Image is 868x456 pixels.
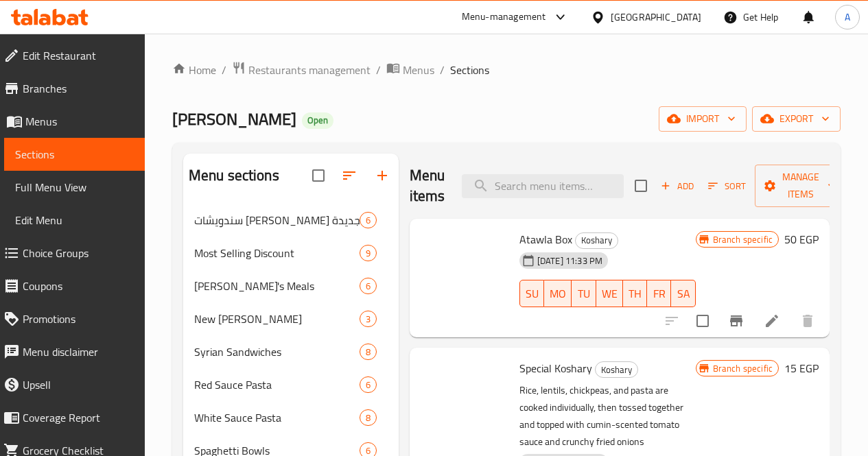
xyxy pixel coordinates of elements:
[519,229,572,250] span: Atawla Box
[183,302,399,335] div: New [PERSON_NAME]3
[194,344,360,360] span: Syrian Sandwiches
[360,346,376,359] span: 8
[596,280,623,307] button: WE
[360,214,376,227] span: 6
[360,247,376,260] span: 9
[386,61,434,79] a: Menus
[194,212,360,228] div: سندويشات فيصل الفرنساوي الجديدة
[440,62,445,78] li: /
[655,176,699,197] span: Add item
[707,233,778,246] span: Branch specific
[183,204,399,237] div: سندويشات [PERSON_NAME] الجديدة6
[403,62,434,78] span: Menus
[532,254,608,267] span: [DATE] 11:33 PM
[194,278,360,294] div: Faisal's Meals
[183,401,399,434] div: White Sauce Pasta8
[623,280,647,307] button: TH
[450,62,489,78] span: Sections
[302,115,333,126] span: Open
[784,359,819,378] h6: 15 EGP
[194,376,360,393] span: Red Sauce Pasta
[519,382,696,451] p: Rice, lentils, chickpeas, and pasta are cooked individually, then tossed together and topped with...
[519,358,592,379] span: Special Koshary
[764,313,780,329] a: Edit menu item
[784,230,819,249] h6: 50 EGP
[360,280,376,293] span: 6
[576,232,618,248] span: Koshary
[194,212,360,228] span: سندويشات [PERSON_NAME] الجديدة
[23,344,134,360] span: Menu disclaimer
[172,61,841,79] nav: breadcrumb
[626,171,655,200] span: Select section
[595,361,638,378] div: Koshary
[15,179,134,195] span: Full Menu View
[410,165,445,206] h2: Menu items
[360,409,377,426] div: items
[4,138,145,171] a: Sections
[183,335,399,368] div: Syrian Sandwiches8
[647,280,671,307] button: FR
[23,47,134,64] span: Edit Restaurant
[304,161,333,190] span: Select all sections
[360,212,377,228] div: items
[25,113,134,130] span: Menus
[360,344,377,360] div: items
[720,304,753,337] button: Branch-specific-item
[4,171,145,204] a: Full Menu View
[602,284,618,304] span: WE
[366,159,399,192] button: Add section
[333,159,366,192] span: Sort sections
[23,409,134,426] span: Coverage Report
[707,362,778,375] span: Branch specific
[653,284,666,304] span: FR
[15,212,134,228] span: Edit Menu
[4,204,145,237] a: Edit Menu
[688,307,717,335] span: Select to update
[23,245,134,261] span: Choice Groups
[183,237,399,269] div: Most Selling Discount9
[611,10,701,25] div: [GEOGRAPHIC_DATA]
[705,176,749,197] button: Sort
[194,311,360,327] span: New [PERSON_NAME]
[659,106,747,132] button: import
[23,311,134,327] span: Promotions
[360,379,376,392] span: 6
[183,269,399,302] div: [PERSON_NAME]'s Meals6
[708,178,746,194] span: Sort
[194,245,360,261] span: Most Selling Discount
[360,245,377,261] div: items
[763,110,830,128] span: export
[462,174,624,198] input: search
[462,9,546,25] div: Menu-management
[302,112,333,129] div: Open
[519,280,544,307] button: SU
[189,165,279,186] h2: Menu sections
[194,409,360,426] span: White Sauce Pasta
[677,284,690,304] span: SA
[596,362,637,378] span: Koshary
[360,278,377,294] div: items
[526,284,539,304] span: SU
[699,176,755,197] span: Sort items
[376,62,381,78] li: /
[575,232,618,249] div: Koshary
[360,411,376,424] span: 8
[629,284,642,304] span: TH
[360,376,377,393] div: items
[671,280,695,307] button: SA
[360,311,377,327] div: items
[659,178,696,194] span: Add
[172,62,216,78] a: Home
[360,313,376,326] span: 3
[572,280,596,307] button: TU
[670,110,736,128] span: import
[15,146,134,163] span: Sections
[766,169,836,203] span: Manage items
[23,376,134,393] span: Upsell
[544,280,572,307] button: MO
[248,62,371,78] span: Restaurants management
[655,176,699,197] button: Add
[222,62,226,78] li: /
